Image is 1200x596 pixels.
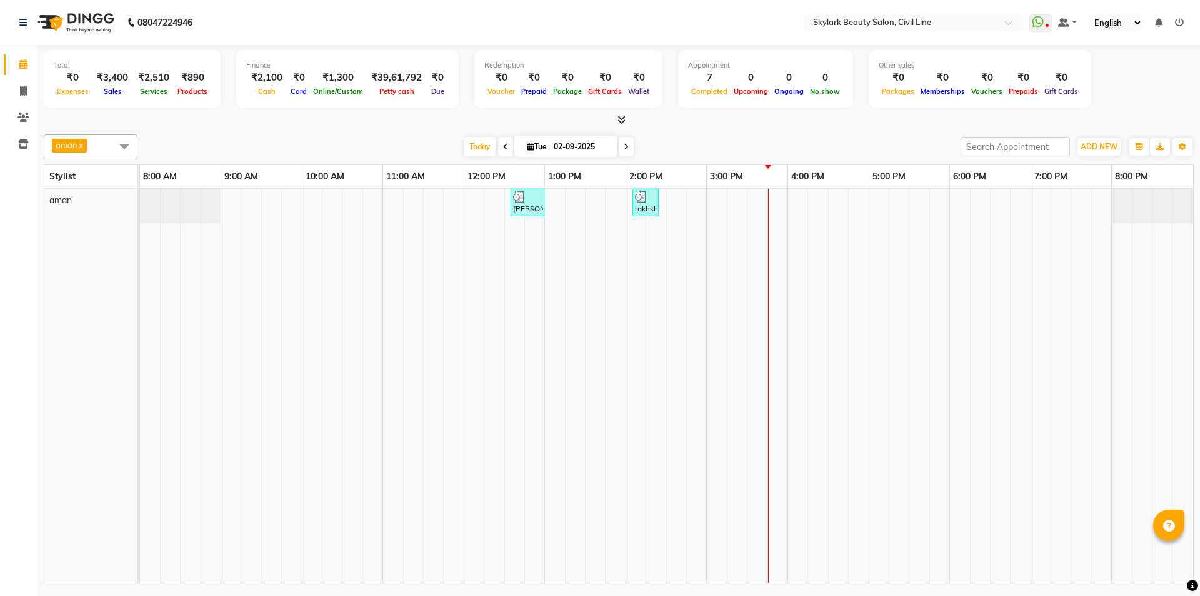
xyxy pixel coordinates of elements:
button: ADD NEW [1077,138,1121,156]
div: [PERSON_NAME], TK03, 12:35 PM-01:00 PM, Threading - Eyebrow,Threading - Forhead [512,191,543,215]
div: ₹0 [550,71,585,85]
div: ₹0 [287,71,310,85]
span: Prepaids [1006,87,1041,96]
span: Products [174,87,211,96]
div: 7 [688,71,731,85]
div: rakhsha, TK07, 02:05 PM-02:25 PM, Threading - Eyebrow [634,191,657,215]
a: 5:00 PM [869,168,909,186]
div: ₹0 [54,71,92,85]
a: 7:00 PM [1031,168,1071,186]
span: Due [428,87,447,96]
span: aman [56,140,77,150]
div: Redemption [484,60,652,71]
div: ₹0 [518,71,550,85]
span: Package [550,87,585,96]
a: 10:00 AM [302,168,347,186]
div: Finance [246,60,449,71]
div: ₹1,300 [310,71,366,85]
a: 4:00 PM [788,168,827,186]
div: Other sales [879,60,1081,71]
div: ₹0 [484,71,518,85]
span: Stylist [49,171,76,182]
span: Cash [255,87,279,96]
div: ₹0 [427,71,449,85]
span: Tue [524,142,550,151]
span: Memberships [917,87,968,96]
span: Voucher [484,87,518,96]
a: 2:00 PM [626,168,666,186]
span: Upcoming [731,87,771,96]
a: 9:00 AM [221,168,261,186]
input: Search Appointment [961,137,1070,156]
span: Services [137,87,171,96]
div: ₹0 [1006,71,1041,85]
div: ₹0 [879,71,917,85]
div: ₹2,510 [133,71,174,85]
span: Completed [688,87,731,96]
span: aman [49,194,72,206]
span: Ongoing [771,87,807,96]
div: ₹0 [1041,71,1081,85]
span: Online/Custom [310,87,366,96]
div: ₹0 [625,71,652,85]
span: Expenses [54,87,92,96]
a: 6:00 PM [950,168,989,186]
div: ₹0 [585,71,625,85]
b: 08047224946 [137,5,192,40]
span: Gift Cards [585,87,625,96]
span: Sales [101,87,125,96]
a: 8:00 AM [140,168,180,186]
a: 12:00 PM [464,168,509,186]
input: 2025-09-02 [550,138,612,156]
span: Today [464,137,496,156]
div: 0 [807,71,843,85]
span: Prepaid [518,87,550,96]
span: Vouchers [968,87,1006,96]
div: ₹3,400 [92,71,133,85]
a: 11:00 AM [383,168,428,186]
div: 0 [771,71,807,85]
a: 1:00 PM [545,168,584,186]
iframe: chat widget [1147,546,1187,583]
span: No show [807,87,843,96]
div: Total [54,60,211,71]
a: x [77,140,83,150]
span: Petty cash [376,87,417,96]
span: Gift Cards [1041,87,1081,96]
div: ₹890 [174,71,211,85]
div: Appointment [688,60,843,71]
a: 3:00 PM [707,168,746,186]
div: ₹2,100 [246,71,287,85]
div: ₹39,61,792 [366,71,427,85]
span: Card [287,87,310,96]
div: ₹0 [968,71,1006,85]
span: ADD NEW [1081,142,1117,151]
span: Packages [879,87,917,96]
img: logo [32,5,117,40]
span: Wallet [625,87,652,96]
a: 8:00 PM [1112,168,1151,186]
div: ₹0 [917,71,968,85]
div: 0 [731,71,771,85]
